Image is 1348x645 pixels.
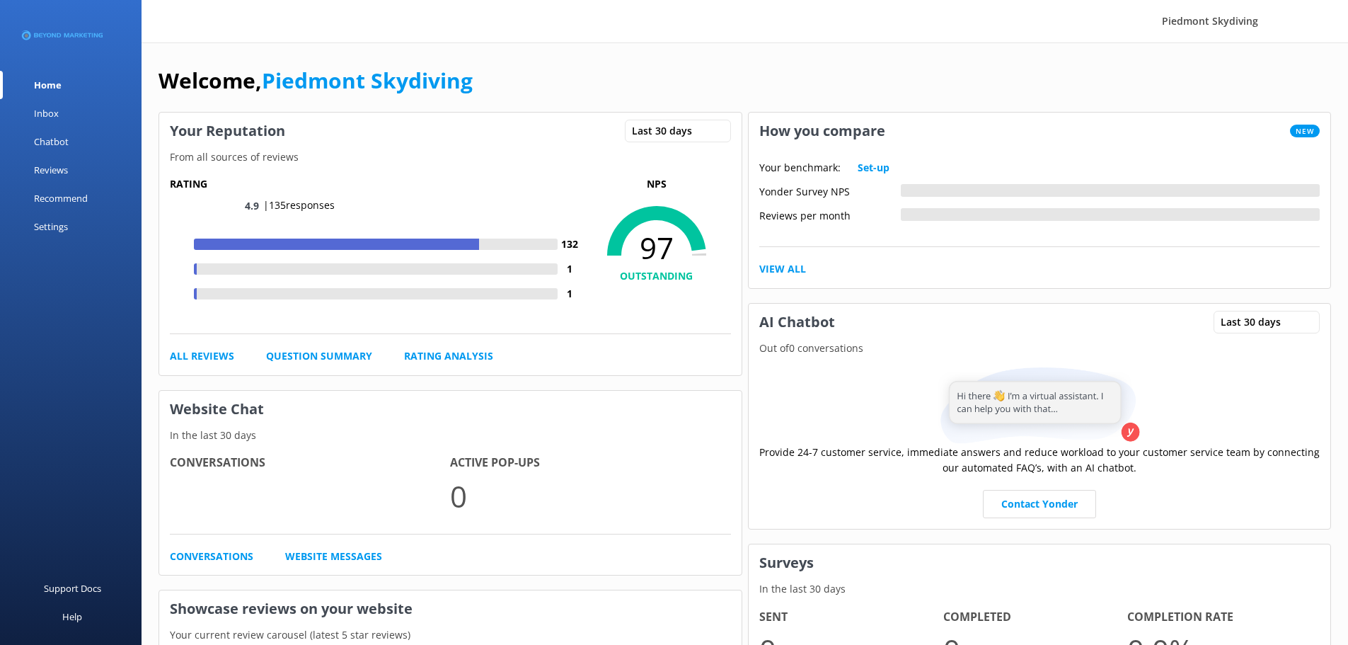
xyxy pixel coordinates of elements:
[582,176,731,192] p: NPS
[170,454,450,472] h4: Conversations
[21,24,103,47] img: 3-1676954853.png
[266,348,372,364] a: Question Summary
[558,236,582,252] h4: 132
[159,590,742,627] h3: Showcase reviews on your website
[159,64,473,98] h1: Welcome,
[1127,608,1311,627] h4: Completion Rate
[159,627,742,643] p: Your current review carousel (latest 5 star reviews)
[34,71,62,99] div: Home
[759,208,901,221] div: Reviews per month
[632,123,701,139] span: Last 30 days
[159,428,742,443] p: In the last 30 days
[937,367,1142,445] img: assistant...
[749,304,846,341] h3: AI Chatbot
[170,549,253,564] a: Conversations
[759,184,901,197] div: Yonder Survey NPS
[558,286,582,302] h4: 1
[759,608,943,627] h4: Sent
[263,198,335,213] p: | 135 responses
[159,113,296,149] h3: Your Reputation
[858,160,889,176] a: Set-up
[262,66,473,95] a: Piedmont Skydiving
[34,127,69,156] div: Chatbot
[749,113,896,149] h3: How you compare
[34,184,88,212] div: Recommend
[34,99,59,127] div: Inbox
[170,348,234,364] a: All Reviews
[759,160,841,176] p: Your benchmark:
[450,454,730,472] h4: Active Pop-ups
[749,544,1331,581] h3: Surveys
[1290,125,1320,137] span: New
[62,603,82,631] div: Help
[749,581,1331,597] p: In the last 30 days
[749,341,1331,356] p: Out of 0 conversations
[450,472,730,520] p: 0
[404,348,493,364] a: Rating Analysis
[582,268,731,284] h4: OUTSTANDING
[558,261,582,277] h4: 1
[170,176,582,192] h5: Rating
[34,156,68,184] div: Reviews
[34,212,68,241] div: Settings
[1221,314,1289,330] span: Last 30 days
[245,199,259,212] span: 4.9
[759,261,806,277] a: View All
[159,391,742,428] h3: Website Chat
[44,574,101,603] div: Support Docs
[943,608,1127,627] h4: Completed
[759,445,1320,476] p: Provide 24-7 customer service, immediate answers and reduce workload to your customer service tea...
[582,230,731,266] span: 97
[159,149,742,165] p: From all sources of reviews
[983,490,1096,518] a: Contact Yonder
[285,549,382,564] a: Website Messages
